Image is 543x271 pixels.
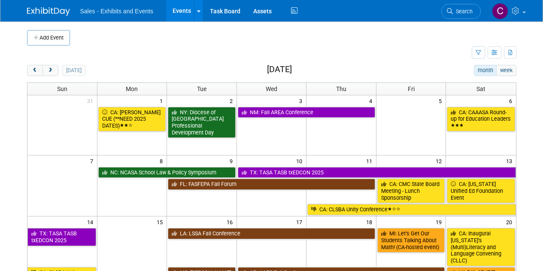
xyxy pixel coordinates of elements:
a: CA: CLSBA Unity Conference [307,204,516,215]
span: 1 [159,95,167,106]
a: CA: Inaugural [US_STATE]’s (Multi)Literacy and Language Convening (CLLC) [447,228,515,266]
span: Sales - Exhibits and Events [80,8,153,15]
a: CA: CAAASA Round-up for Education Leaders [447,107,515,131]
button: Add Event [27,30,70,46]
a: NY: Diocese of [GEOGRAPHIC_DATA] Professional Development Day [168,107,236,138]
button: [DATE] [62,65,85,76]
h2: [DATE] [267,65,292,74]
span: 5 [438,95,446,106]
span: Tue [197,85,206,92]
a: TX: TASA TASB txEDCON 2025 [27,228,96,246]
span: Wed [266,85,277,92]
span: 3 [298,95,306,106]
button: week [496,65,516,76]
span: 9 [229,155,237,166]
span: 14 [86,216,97,227]
span: 10 [295,155,306,166]
button: next [42,65,58,76]
span: 12 [435,155,446,166]
span: 20 [505,216,516,227]
a: NM: Fall AREA Conference [238,107,375,118]
span: 15 [156,216,167,227]
span: 8 [159,155,167,166]
span: 31 [86,95,97,106]
span: 2 [229,95,237,106]
button: prev [27,65,43,76]
img: ExhibitDay [27,7,70,16]
span: Mon [126,85,138,92]
span: 19 [435,216,446,227]
a: FL: FASFEPA Fall Forum [168,179,375,190]
span: Fri [408,85,415,92]
a: LA: LSSA Fall Conference [168,228,375,239]
a: TX: TASA TASB txEDCON 2025 [238,167,516,178]
a: Search [441,4,481,19]
span: 11 [365,155,376,166]
a: MI: Let’s Get Our Students Talking About Math! (CA-hosted event) [377,228,445,253]
span: 13 [505,155,516,166]
span: 18 [365,216,376,227]
button: month [474,65,497,76]
span: Search [453,8,473,15]
a: NC: NCASA School Law & Policy Symposium [98,167,236,178]
a: CA: [US_STATE] Unified Ed Foundation Event [447,179,515,203]
span: Thu [336,85,346,92]
span: Sun [57,85,67,92]
span: 4 [368,95,376,106]
img: Christine Lurz [492,3,508,19]
span: Sat [476,85,485,92]
a: CA: [PERSON_NAME] CUE (**NEED 2025 DATES) [98,107,166,131]
span: 17 [295,216,306,227]
a: CA: CMC State Board Meeting - Lunch Sponsorship [377,179,445,203]
span: 6 [508,95,516,106]
span: 16 [226,216,237,227]
span: 7 [89,155,97,166]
